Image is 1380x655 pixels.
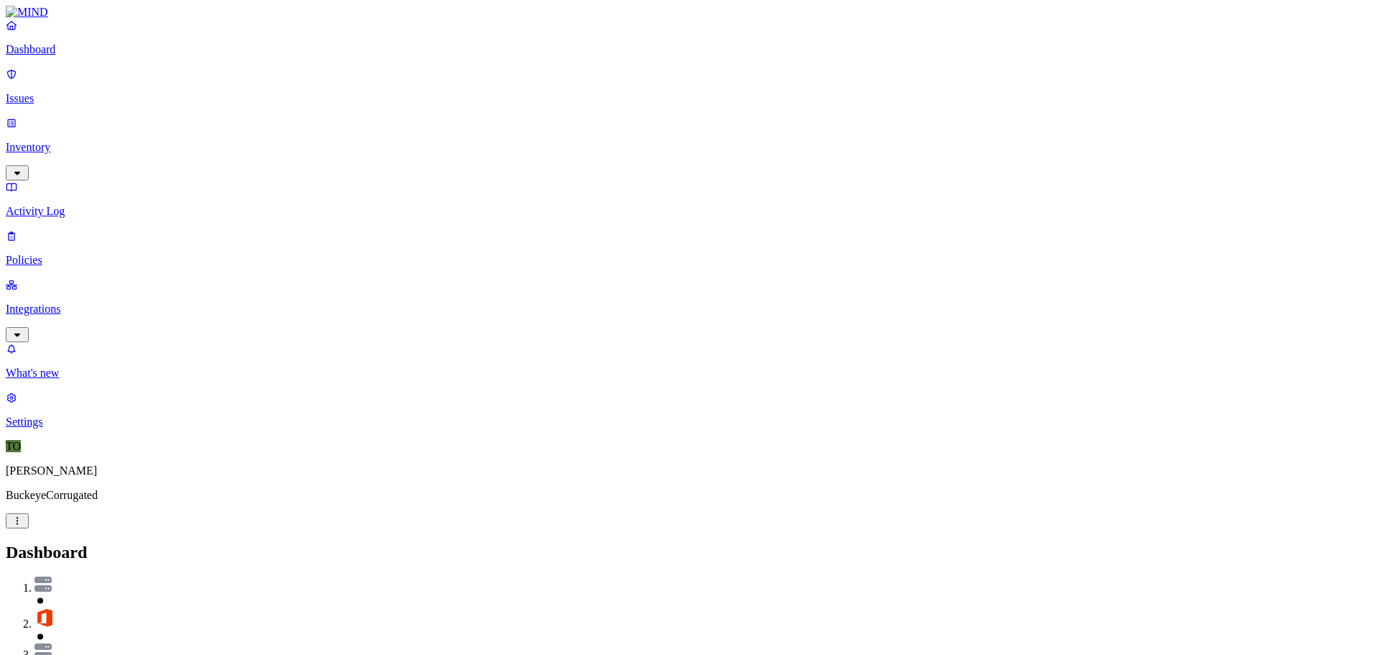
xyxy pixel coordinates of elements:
p: Activity Log [6,205,1374,218]
p: [PERSON_NAME] [6,464,1374,477]
p: Inventory [6,141,1374,154]
p: BuckeyeCorrugated [6,489,1374,502]
span: TO [6,440,21,452]
h2: Dashboard [6,543,1374,562]
a: Integrations [6,278,1374,340]
p: Integrations [6,303,1374,316]
a: MIND [6,6,1374,19]
p: Policies [6,254,1374,267]
a: Issues [6,68,1374,105]
a: Dashboard [6,19,1374,56]
img: MIND [6,6,48,19]
p: Settings [6,416,1374,429]
p: Issues [6,92,1374,105]
a: Inventory [6,116,1374,178]
a: Settings [6,391,1374,429]
p: Dashboard [6,43,1374,56]
img: svg%3e [34,577,52,592]
p: What's new [6,367,1374,380]
a: Policies [6,229,1374,267]
img: svg%3e [34,608,55,628]
a: Activity Log [6,180,1374,218]
a: What's new [6,342,1374,380]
